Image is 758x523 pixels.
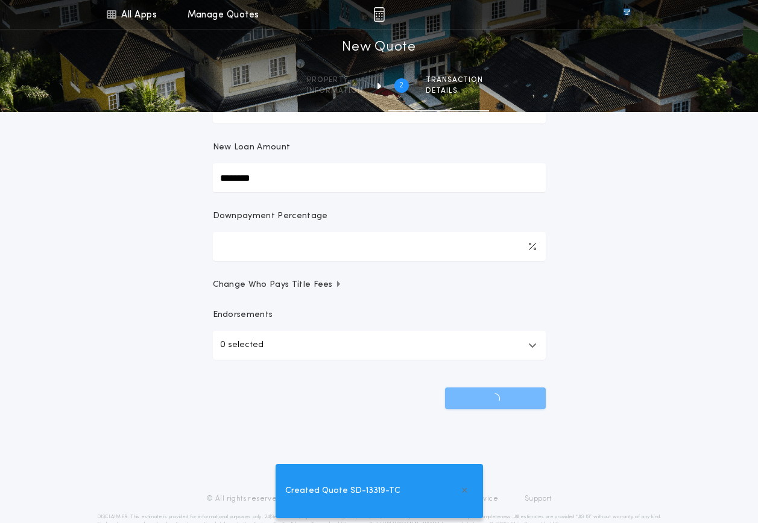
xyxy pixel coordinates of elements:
h1: New Quote [342,38,415,57]
button: 0 selected [213,331,546,360]
span: Change Who Pays Title Fees [213,279,343,291]
p: Downpayment Percentage [213,210,328,222]
input: New Loan Amount [213,163,546,192]
span: details [426,86,483,96]
span: Created Quote SD-13319-TC [285,484,400,498]
p: New Loan Amount [213,142,291,154]
img: img [373,7,385,22]
input: Downpayment Percentage [213,232,546,261]
h2: 2 [399,81,403,90]
span: Transaction [426,75,483,85]
span: information [307,86,363,96]
button: Change Who Pays Title Fees [213,279,546,291]
p: 0 selected [220,338,264,352]
img: vs-icon [601,8,652,20]
span: Property [307,75,363,85]
p: Endorsements [213,309,546,321]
